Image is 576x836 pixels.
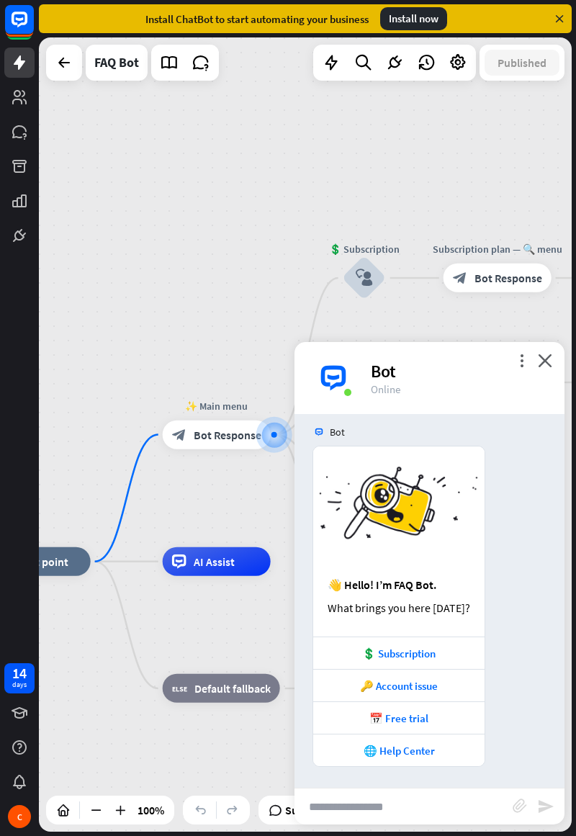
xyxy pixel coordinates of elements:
[453,271,467,285] i: block_bot_response
[474,271,542,285] span: Bot Response
[538,354,552,367] i: close
[285,799,326,822] span: Support
[12,667,27,680] div: 14
[328,601,470,615] div: What brings you here [DATE]?
[320,711,477,725] div: 📅 Free trial
[152,399,282,413] div: ✨ Main menu
[12,6,55,49] button: Open LiveChat chat widget
[380,7,447,30] div: Install now
[515,354,528,367] i: more_vert
[133,799,168,822] div: 100%
[356,269,373,287] i: block_user_input
[12,680,27,690] div: days
[194,554,235,569] span: AI Assist
[172,681,187,696] i: block_fallback
[513,799,527,813] i: block_attachment
[330,426,345,439] span: Bot
[194,681,271,696] span: Default fallback
[94,45,139,81] div: FAQ Bot
[433,242,562,256] div: Subscription plan — 🔍 menu
[8,805,31,828] div: C
[320,647,477,660] div: 💲 Subscription
[371,360,547,382] div: Bot
[371,382,547,396] div: Online
[328,577,470,592] div: 👋 Hello! I’m FAQ Bot.
[537,798,554,815] i: send
[321,242,408,256] div: 💲 Subscription
[320,679,477,693] div: 🔑 Account issue
[485,50,559,76] button: Published
[14,554,68,569] span: Start point
[145,12,369,26] div: Install ChatBot to start automating your business
[320,744,477,758] div: 🌐 Help Center
[172,428,186,442] i: block_bot_response
[194,428,261,442] span: Bot Response
[4,663,35,693] a: 14 days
